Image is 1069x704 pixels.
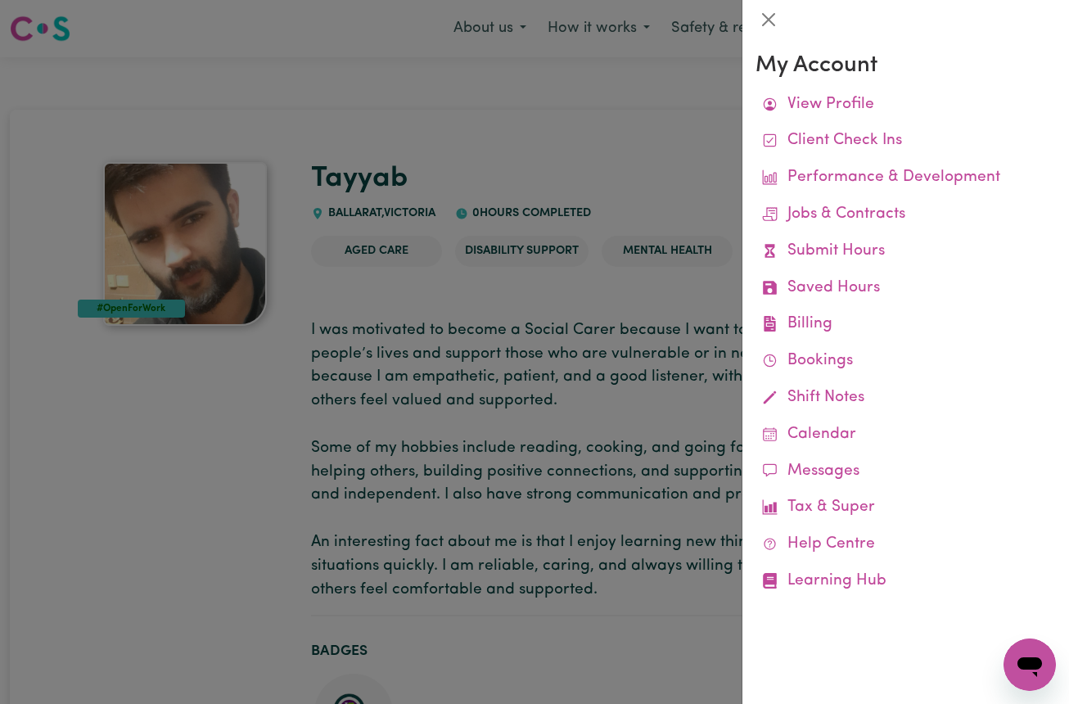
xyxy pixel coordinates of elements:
[756,490,1056,526] a: Tax & Super
[756,160,1056,196] a: Performance & Development
[756,7,782,33] button: Close
[756,343,1056,380] a: Bookings
[1004,639,1056,691] iframe: Button to launch messaging window
[756,454,1056,490] a: Messages
[756,196,1056,233] a: Jobs & Contracts
[756,417,1056,454] a: Calendar
[756,123,1056,160] a: Client Check Ins
[756,233,1056,270] a: Submit Hours
[756,306,1056,343] a: Billing
[756,52,1056,80] h3: My Account
[756,563,1056,600] a: Learning Hub
[756,380,1056,417] a: Shift Notes
[756,270,1056,307] a: Saved Hours
[756,87,1056,124] a: View Profile
[756,526,1056,563] a: Help Centre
